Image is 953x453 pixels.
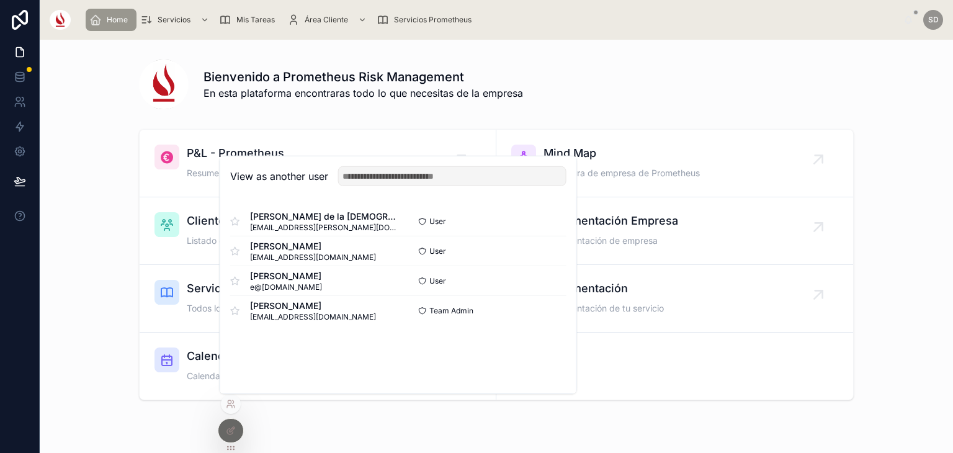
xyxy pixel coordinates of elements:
[250,269,322,282] span: [PERSON_NAME]
[544,212,678,230] span: Documentación Empresa
[544,235,678,247] span: Documentación de empresa
[305,15,348,25] span: Área Cliente
[81,6,903,34] div: scrollable content
[236,15,275,25] span: Mis Tareas
[544,145,700,162] span: Mind Map
[187,145,310,162] span: P&L - Prometheus
[928,15,939,25] span: SD
[187,370,272,382] span: Calendario auditorías
[496,197,853,265] a: Documentación EmpresaDocumentación de empresa
[250,210,398,222] span: [PERSON_NAME] de la [DEMOGRAPHIC_DATA]
[250,240,376,252] span: [PERSON_NAME]
[158,15,190,25] span: Servicios
[496,265,853,333] a: DocumentaciónDocumentación de tu servicio
[187,212,350,230] span: Clientes
[544,280,664,297] span: Documentación
[187,235,350,247] span: Listado de potenciales clientes y estado
[204,86,523,101] span: En esta plataforma encontraras todo lo que necesitas de la empresa
[496,130,853,197] a: Mind MapEstructura de empresa de Prometheus
[429,216,446,226] span: User
[250,282,322,292] span: e@[DOMAIN_NAME]
[187,280,347,297] span: Servicios Prometheus
[136,9,215,31] a: Servicios
[204,68,523,86] h1: Bienvenido a Prometheus Risk Management
[429,246,446,256] span: User
[250,252,376,262] span: [EMAIL_ADDRESS][DOMAIN_NAME]
[250,312,376,322] span: [EMAIL_ADDRESS][DOMAIN_NAME]
[544,167,700,179] span: Estructura de empresa de Prometheus
[50,10,71,30] img: App logo
[429,306,473,316] span: Team Admin
[394,15,472,25] span: Servicios Prometheus
[187,348,272,365] span: Calendario
[140,265,496,333] a: Servicios PrometheusTodos los servicios que puedes solicitar
[86,9,136,31] a: Home
[373,9,480,31] a: Servicios Prometheus
[544,302,664,315] span: Documentación de tu servicio
[107,15,128,25] span: Home
[230,169,328,184] h2: View as another user
[250,222,398,232] span: [EMAIL_ADDRESS][PERSON_NAME][DOMAIN_NAME]
[429,276,446,285] span: User
[215,9,284,31] a: Mis Tareas
[140,197,496,265] a: ClientesListado de potenciales clientes y estado
[250,300,376,312] span: [PERSON_NAME]
[187,302,347,315] span: Todos los servicios que puedes solicitar
[284,9,373,31] a: Área Cliente
[140,130,496,197] a: P&L - PrometheusResumen cuentas de empresa
[187,167,310,179] span: Resumen cuentas de empresa
[140,333,496,400] a: CalendarioCalendario auditorías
